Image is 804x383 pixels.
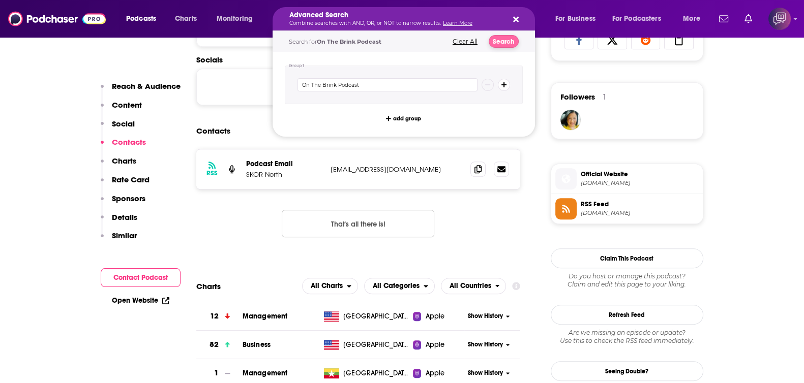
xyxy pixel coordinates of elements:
[112,212,137,222] p: Details
[320,368,413,378] a: [GEOGRAPHIC_DATA]
[768,8,791,30] img: User Profile
[564,30,594,49] a: Share on Facebook
[464,312,513,321] button: Show History
[551,329,703,345] div: Are we missing an episode or update? Use this to check the RSS feed immediately.
[112,81,181,91] p: Reach & Audience
[441,278,507,294] h2: Countries
[246,159,322,168] p: Podcast Email
[101,81,181,100] button: Reach & Audience
[101,212,137,231] button: Details
[606,11,676,27] button: open menu
[551,361,703,381] a: Seeing Double?
[560,92,595,102] span: Followers
[289,38,381,45] span: Search for
[101,137,146,156] button: Contacts
[581,179,699,187] span: art19.com
[441,278,507,294] button: open menu
[126,12,156,26] span: Podcasts
[364,278,435,294] h2: Categories
[551,305,703,325] button: Refresh Feed
[101,268,181,287] button: Contact Podcast
[468,340,503,349] span: Show History
[343,340,409,350] span: United States
[612,12,661,26] span: For Podcasters
[101,119,135,138] button: Social
[464,369,513,377] button: Show History
[112,296,169,305] a: Open Website
[206,169,218,177] h3: RSS
[302,278,358,294] h2: Platforms
[243,312,288,321] a: Management
[443,20,472,26] a: Learn More
[196,302,243,330] a: 12
[598,30,627,49] a: Share on X/Twitter
[768,8,791,30] span: Logged in as corioliscompany
[282,7,545,30] div: Search podcasts, credits, & more...
[282,210,434,237] button: Nothing here.
[217,12,253,26] span: Monitoring
[210,11,266,27] button: open menu
[112,194,145,203] p: Sponsors
[560,110,581,130] img: melissa.eaton
[320,340,413,350] a: [GEOGRAPHIC_DATA]
[383,112,424,124] button: add group
[425,340,444,350] span: Apple
[450,282,491,290] span: All Countries
[297,78,478,91] input: Type a keyword or phrase...
[168,11,203,27] a: Charts
[393,116,421,121] span: add group
[425,368,444,378] span: Apple
[343,368,409,378] span: Myanmar
[246,170,322,179] p: SKOR North
[373,282,420,290] span: All Categories
[551,272,703,280] span: Do you host or manage this podcast?
[425,311,444,322] span: Apple
[664,30,694,49] a: Copy Link
[551,248,703,268] button: Claim This Podcast
[468,312,503,321] span: Show History
[112,119,135,129] p: Social
[450,38,481,45] button: Clear All
[101,231,137,249] button: Similar
[302,278,358,294] button: open menu
[214,367,219,379] h3: 1
[8,9,106,28] img: Podchaser - Follow, Share and Rate Podcasts
[112,175,150,184] p: Rate Card
[555,168,699,189] a: Official Website[DOMAIN_NAME]
[243,369,288,377] a: Management
[468,369,503,377] span: Show History
[581,209,699,217] span: rss.art19.com
[551,272,703,289] div: Claim and edit this page to your liking.
[343,311,409,322] span: United States
[101,175,150,194] button: Rate Card
[101,100,142,119] button: Content
[101,156,136,175] button: Charts
[489,35,519,48] button: Search
[768,8,791,30] button: Show profile menu
[548,11,608,27] button: open menu
[210,339,219,350] h3: 82
[413,311,464,322] a: Apple
[112,100,142,110] p: Content
[243,340,271,349] a: Business
[289,12,502,19] h5: Advanced Search
[101,194,145,212] button: Sponsors
[112,137,146,147] p: Contacts
[331,165,463,174] p: [EMAIL_ADDRESS][DOMAIN_NAME]
[196,69,521,105] div: This podcast does not have social handles yet.
[311,282,343,290] span: All Charts
[289,63,305,68] h4: Group 1
[196,281,221,291] h2: Charts
[196,121,230,141] h2: Contacts
[196,331,243,359] a: 82
[555,198,699,219] a: RSS Feed[DOMAIN_NAME]
[413,368,464,378] a: Apple
[555,12,595,26] span: For Business
[175,12,197,26] span: Charts
[364,278,435,294] button: open menu
[112,231,137,240] p: Similar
